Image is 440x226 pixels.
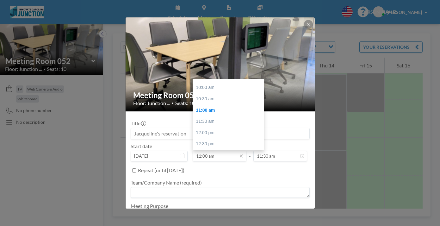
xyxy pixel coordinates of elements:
label: Meeting Purpose [131,203,168,209]
span: • [171,101,174,105]
span: Floor: Junction ... [133,100,170,106]
label: Team/Company Name (required) [131,179,202,186]
div: 12:30 pm [193,138,264,150]
div: 10:00 am [193,82,264,93]
div: 11:30 am [193,116,264,127]
span: - [249,145,251,159]
span: Seats: 10 [175,100,195,106]
div: 01:00 pm [193,150,264,161]
div: 11:00 am [193,105,264,116]
img: 537.jpg [126,17,315,112]
label: Title [131,120,146,127]
div: 10:30 am [193,93,264,105]
label: Start date [131,143,152,149]
h2: Meeting Room 052 [133,91,308,100]
div: 12:00 pm [193,127,264,139]
input: Jacqueline's reservation [131,128,309,139]
label: Repeat (until [DATE]) [138,167,184,173]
